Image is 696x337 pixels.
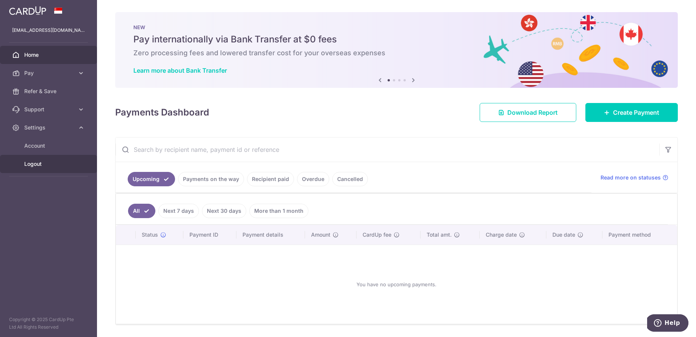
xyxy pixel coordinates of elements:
span: Home [24,51,74,59]
a: Next 7 days [158,204,199,218]
span: Create Payment [613,108,659,117]
span: Charge date [486,231,517,239]
a: Overdue [297,172,329,186]
span: Download Report [507,108,558,117]
th: Payment method [602,225,677,245]
h6: Zero processing fees and lowered transfer cost for your overseas expenses [133,48,660,58]
iframe: Opens a widget where you can find more information [647,314,688,333]
a: Create Payment [585,103,678,122]
span: Due date [552,231,575,239]
a: Upcoming [128,172,175,186]
span: CardUp fee [363,231,391,239]
span: Pay [24,69,74,77]
span: Total amt. [427,231,452,239]
th: Payment ID [183,225,236,245]
span: Help [17,5,33,12]
img: CardUp [9,6,46,15]
span: Logout [24,160,74,168]
a: Recipient paid [247,172,294,186]
img: Bank transfer banner [115,12,678,88]
a: Next 30 days [202,204,246,218]
span: Read more on statuses [601,174,661,181]
a: Read more on statuses [601,174,668,181]
a: Learn more about Bank Transfer [133,67,227,74]
span: Account [24,142,74,150]
h5: Pay internationally via Bank Transfer at $0 fees [133,33,660,45]
span: Status [142,231,158,239]
a: Download Report [480,103,576,122]
span: Refer & Save [24,87,74,95]
span: Support [24,106,74,113]
a: All [128,204,155,218]
p: [EMAIL_ADDRESS][DOMAIN_NAME] [12,27,85,34]
span: Settings [24,124,74,131]
div: You have no upcoming payments. [125,251,668,318]
th: Payment details [236,225,305,245]
p: NEW [133,24,660,30]
h4: Payments Dashboard [115,106,209,119]
input: Search by recipient name, payment id or reference [116,137,659,162]
a: More than 1 month [249,204,308,218]
span: Amount [311,231,330,239]
a: Cancelled [332,172,368,186]
a: Payments on the way [178,172,244,186]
